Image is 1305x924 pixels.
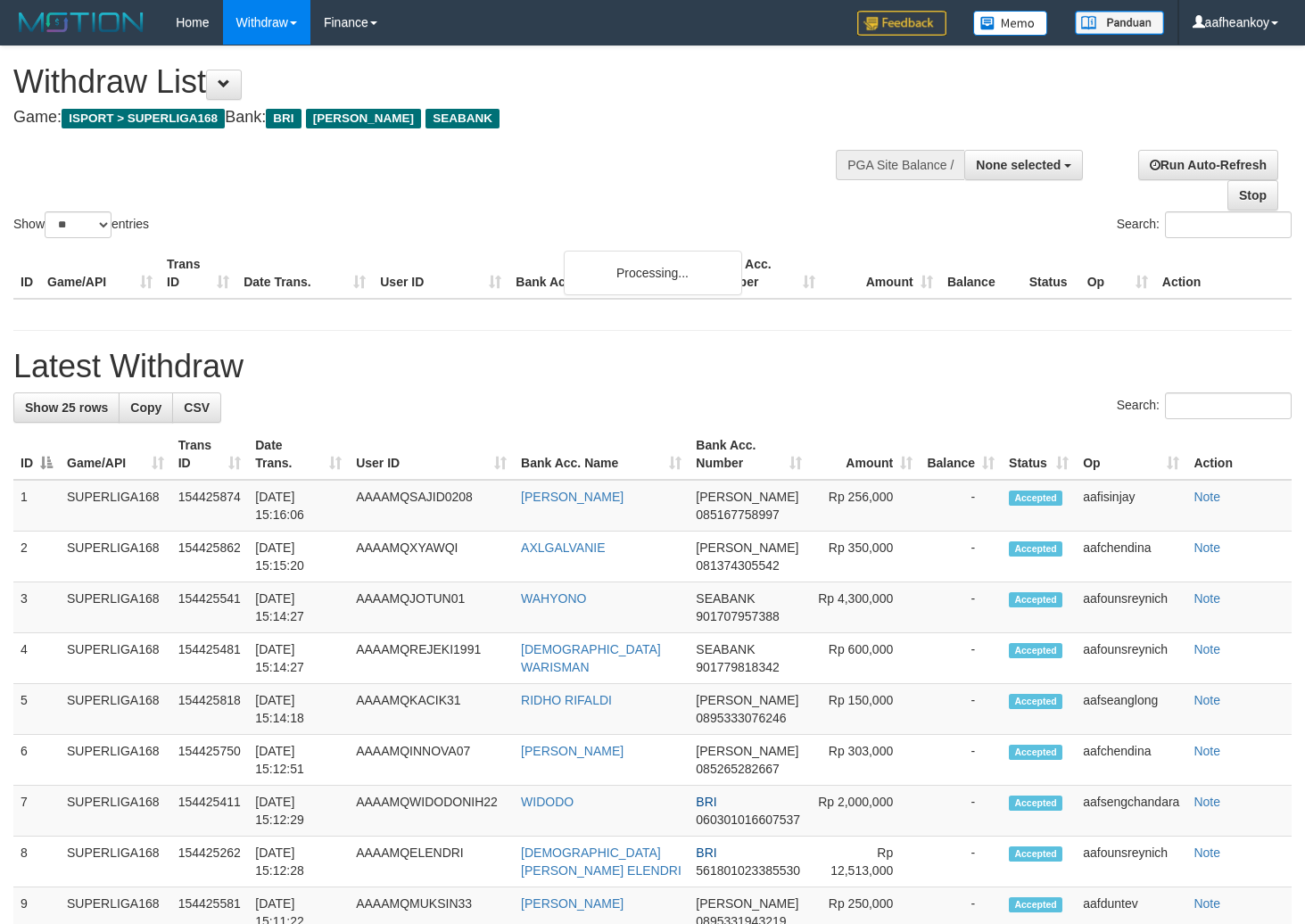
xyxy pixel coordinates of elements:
[976,158,1061,172] span: None selected
[1076,429,1186,480] th: Op: activate to sort column ascending
[248,429,349,480] th: Date Trans.: activate to sort column ascending
[521,795,574,809] a: WIDODO
[171,480,249,532] td: 154425874
[349,684,514,735] td: AAAAMQKACIK31
[40,248,160,299] th: Game/API
[13,735,60,786] td: 6
[13,64,852,100] h1: Withdraw List
[809,532,920,582] td: Rp 350,000
[349,480,514,532] td: AAAAMQSAJID0208
[130,400,161,415] span: Copy
[25,400,108,415] span: Show 25 rows
[349,786,514,837] td: AAAAMQWIDODONIH22
[521,540,605,555] a: AXLGALVANIE
[45,211,112,238] select: Showentries
[60,429,171,480] th: Game/API: activate to sort column ascending
[60,735,171,786] td: SUPERLIGA168
[171,735,249,786] td: 154425750
[1186,429,1292,480] th: Action
[836,150,964,180] div: PGA Site Balance /
[171,786,249,837] td: 154425411
[1193,591,1220,606] a: Note
[171,684,249,735] td: 154425818
[1076,480,1186,532] td: aafisinjay
[60,532,171,582] td: SUPERLIGA168
[1155,248,1292,299] th: Action
[822,248,940,299] th: Amount
[1193,744,1220,758] a: Note
[13,532,60,582] td: 2
[1022,248,1080,299] th: Status
[809,429,920,480] th: Amount: activate to sort column ascending
[696,795,716,809] span: BRI
[689,429,809,480] th: Bank Acc. Number: activate to sort column ascending
[521,591,586,606] a: WAHYONO
[920,633,1002,684] td: -
[564,251,742,295] div: Processing...
[248,582,349,633] td: [DATE] 15:14:27
[857,11,946,36] img: Feedback.jpg
[809,786,920,837] td: Rp 2,000,000
[1009,796,1062,811] span: Accepted
[920,429,1002,480] th: Balance: activate to sort column ascending
[13,211,149,238] label: Show entries
[920,837,1002,887] td: -
[809,633,920,684] td: Rp 600,000
[521,490,624,504] a: [PERSON_NAME]
[809,684,920,735] td: Rp 150,000
[373,248,508,299] th: User ID
[973,11,1048,36] img: Button%20Memo.svg
[171,837,249,887] td: 154425262
[349,837,514,887] td: AAAAMQELENDRI
[13,582,60,633] td: 3
[425,109,500,128] span: SEABANK
[13,837,60,887] td: 8
[809,480,920,532] td: Rp 256,000
[13,480,60,532] td: 1
[704,248,822,299] th: Bank Acc. Number
[696,609,779,623] span: Copy 901707957388 to clipboard
[248,532,349,582] td: [DATE] 15:15:20
[171,633,249,684] td: 154425481
[13,429,60,480] th: ID: activate to sort column descending
[248,480,349,532] td: [DATE] 15:16:06
[60,786,171,837] td: SUPERLIGA168
[248,837,349,887] td: [DATE] 15:12:28
[809,582,920,633] td: Rp 4,300,000
[349,735,514,786] td: AAAAMQINNOVA07
[696,558,779,573] span: Copy 081374305542 to clipboard
[349,582,514,633] td: AAAAMQJOTUN01
[13,109,852,127] h4: Game: Bank:
[696,693,798,707] span: [PERSON_NAME]
[13,248,40,299] th: ID
[809,837,920,887] td: Rp 12,513,000
[920,684,1002,735] td: -
[171,582,249,633] td: 154425541
[1009,592,1062,607] span: Accepted
[1193,540,1220,555] a: Note
[171,429,249,480] th: Trans ID: activate to sort column ascending
[1193,642,1220,656] a: Note
[248,735,349,786] td: [DATE] 15:12:51
[521,642,661,674] a: [DEMOGRAPHIC_DATA] WARISMAN
[184,400,210,415] span: CSV
[696,642,755,656] span: SEABANK
[119,392,173,423] a: Copy
[171,532,249,582] td: 154425862
[306,109,421,128] span: [PERSON_NAME]
[521,896,624,911] a: [PERSON_NAME]
[60,684,171,735] td: SUPERLIGA168
[920,786,1002,837] td: -
[696,591,755,606] span: SEABANK
[13,392,120,423] a: Show 25 rows
[13,786,60,837] td: 7
[62,109,225,128] span: ISPORT > SUPERLIGA168
[1009,846,1062,862] span: Accepted
[1076,735,1186,786] td: aafchendina
[696,540,798,555] span: [PERSON_NAME]
[60,633,171,684] td: SUPERLIGA168
[1076,684,1186,735] td: aafseanglong
[514,429,689,480] th: Bank Acc. Name: activate to sort column ascending
[1138,150,1278,180] a: Run Auto-Refresh
[1076,532,1186,582] td: aafchendina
